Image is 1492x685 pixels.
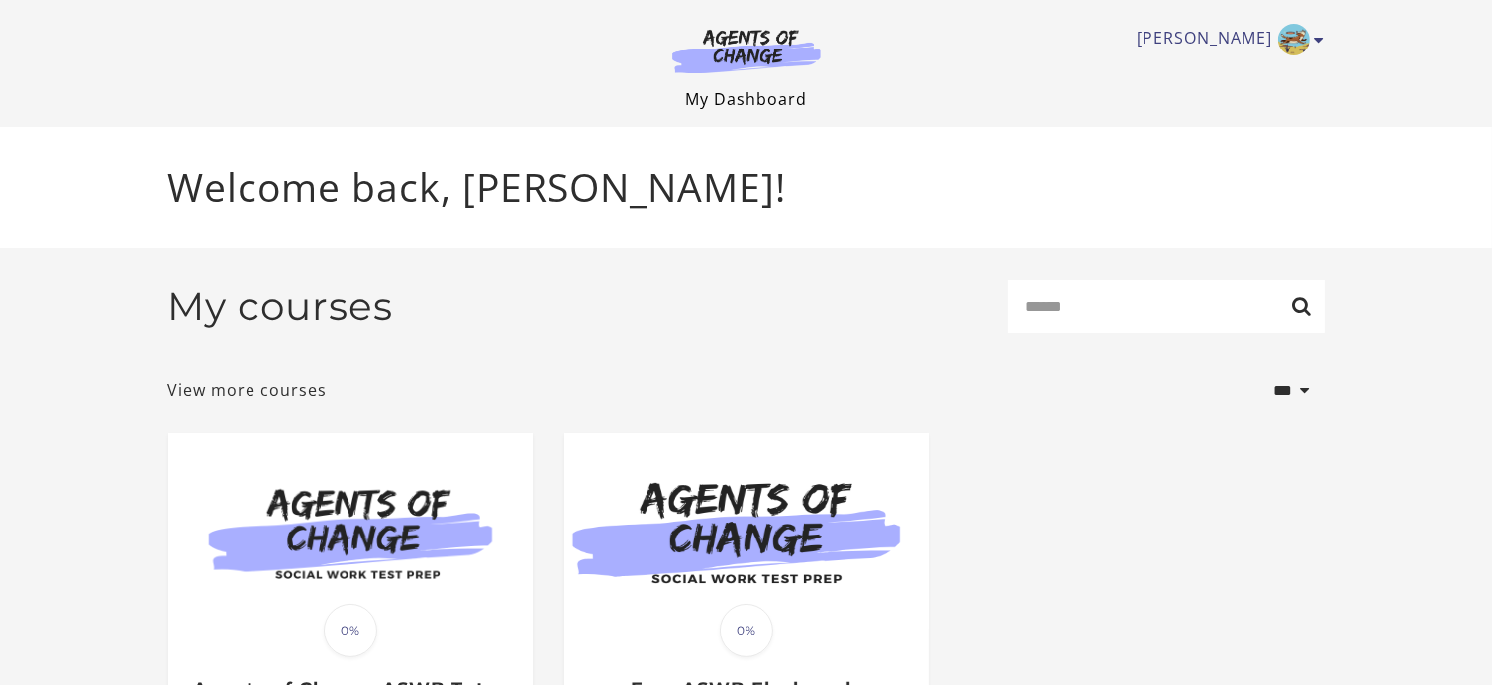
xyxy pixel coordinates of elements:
a: View more courses [168,378,328,402]
span: 0% [720,604,773,657]
a: Toggle menu [1138,24,1315,55]
h2: My courses [168,283,394,330]
span: 0% [324,604,377,657]
img: Agents of Change Logo [651,28,842,73]
p: Welcome back, [PERSON_NAME]! [168,158,1325,217]
a: My Dashboard [685,88,807,110]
